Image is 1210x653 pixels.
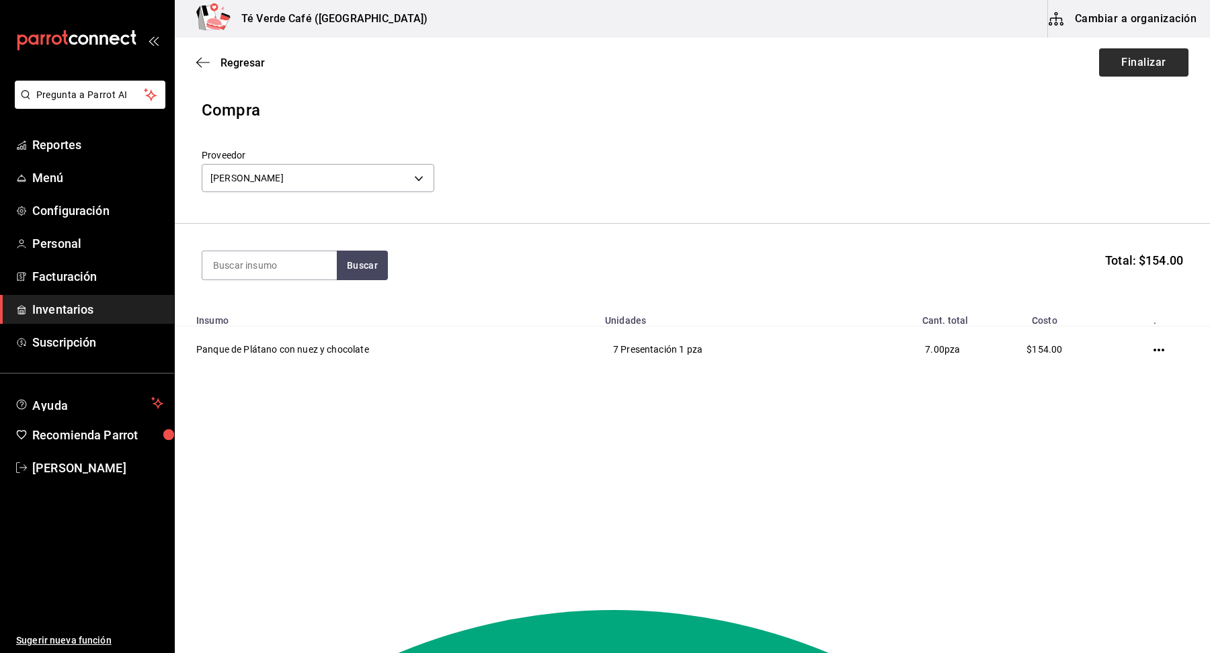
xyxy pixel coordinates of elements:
[202,164,434,192] div: [PERSON_NAME]
[36,88,145,102] span: Pregunta a Parrot AI
[32,395,146,411] span: Ayuda
[597,326,841,373] td: 7 Presentación 1 pza
[32,426,163,444] span: Recomienda Parrot
[175,326,597,373] td: Panque de Plátano con nuez y chocolate
[202,98,1183,122] div: Compra
[175,307,597,326] th: Insumo
[15,81,165,109] button: Pregunta a Parrot AI
[32,169,163,187] span: Menú
[231,11,428,27] h3: Té Verde Café ([GEOGRAPHIC_DATA])
[196,56,265,69] button: Regresar
[202,251,337,279] input: Buscar insumo
[597,307,841,326] th: Unidades
[220,56,265,69] span: Regresar
[32,202,163,220] span: Configuración
[1105,251,1183,269] span: Total: $154.00
[841,326,976,373] td: pza
[32,333,163,351] span: Suscripción
[32,136,163,154] span: Reportes
[148,35,159,46] button: open_drawer_menu
[32,300,163,318] span: Inventarios
[337,251,388,280] button: Buscar
[841,307,976,326] th: Cant. total
[1026,344,1062,355] span: $154.00
[1113,307,1210,326] th: .
[976,307,1113,326] th: Costo
[925,344,944,355] span: 7.00
[1099,48,1188,77] button: Finalizar
[32,234,163,253] span: Personal
[32,267,163,286] span: Facturación
[16,634,163,648] span: Sugerir nueva función
[202,150,434,160] label: Proveedor
[9,97,165,112] a: Pregunta a Parrot AI
[32,459,163,477] span: [PERSON_NAME]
